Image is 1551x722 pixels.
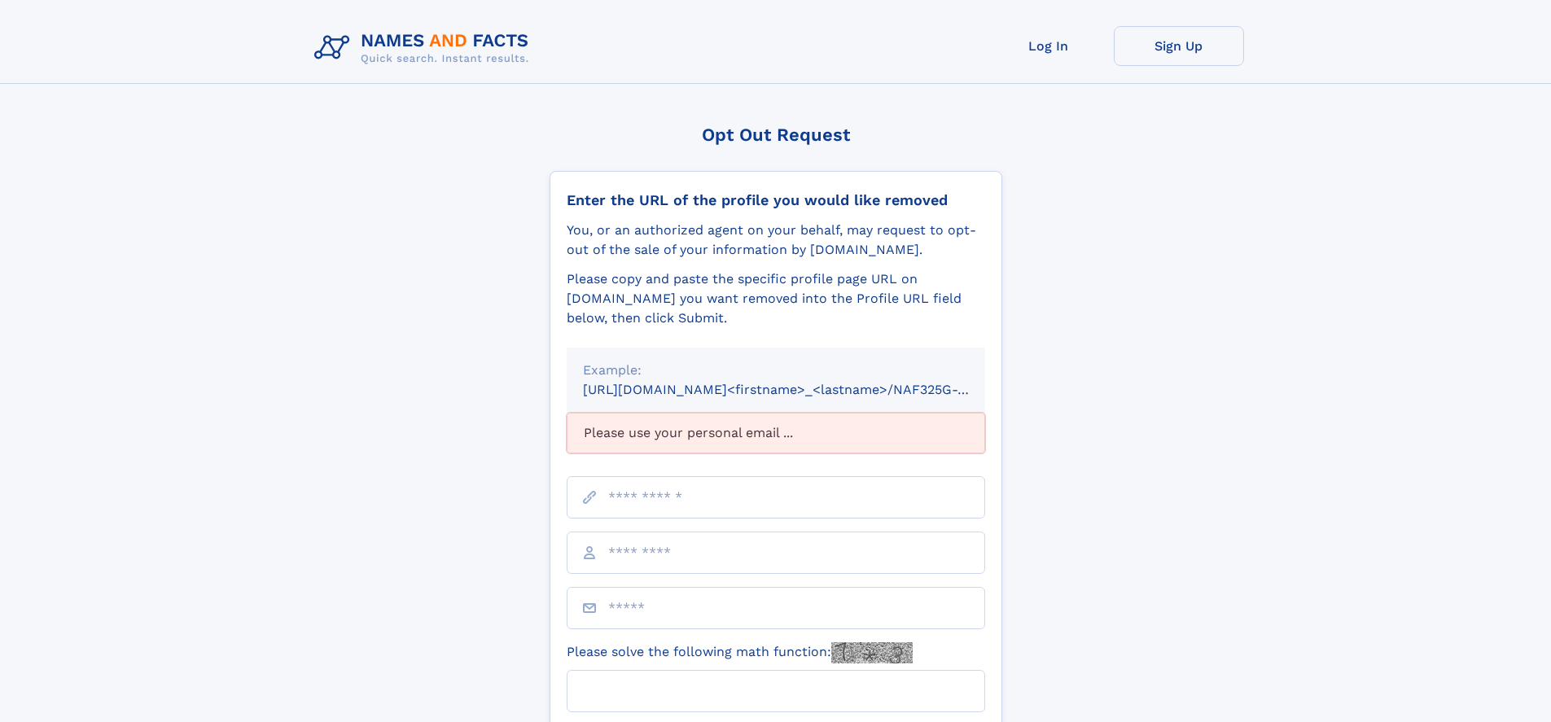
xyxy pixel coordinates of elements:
div: Opt Out Request [550,125,1002,145]
div: Please copy and paste the specific profile page URL on [DOMAIN_NAME] you want removed into the Pr... [567,269,985,328]
div: Please use your personal email ... [567,413,985,453]
small: [URL][DOMAIN_NAME]<firstname>_<lastname>/NAF325G-xxxxxxxx [583,382,1016,397]
a: Sign Up [1114,26,1244,66]
div: Enter the URL of the profile you would like removed [567,191,985,209]
img: Logo Names and Facts [308,26,542,70]
div: You, or an authorized agent on your behalf, may request to opt-out of the sale of your informatio... [567,221,985,260]
label: Please solve the following math function: [567,642,913,663]
a: Log In [984,26,1114,66]
div: Example: [583,361,969,380]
